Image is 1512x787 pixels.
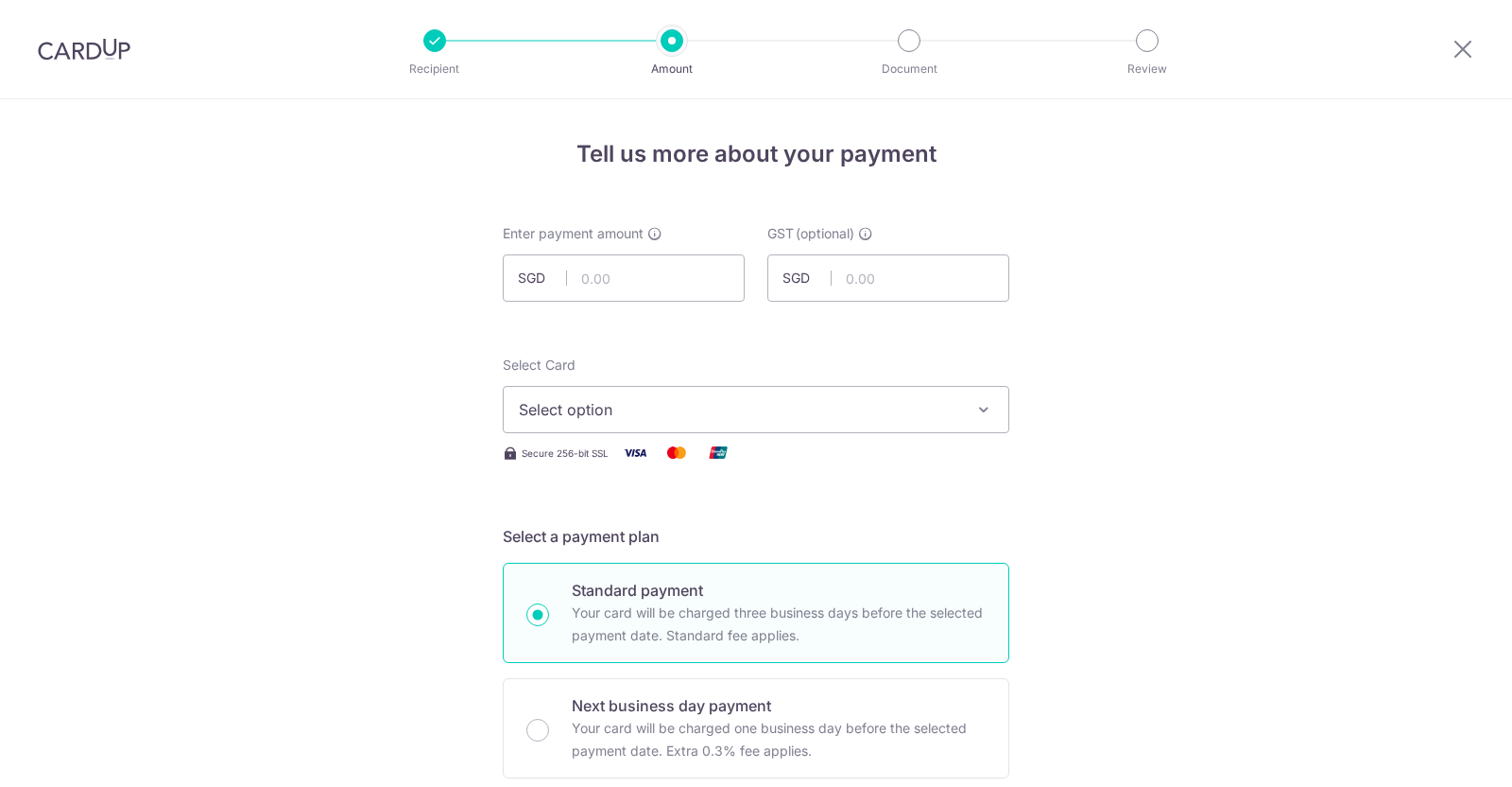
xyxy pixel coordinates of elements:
[616,441,654,464] img: Visa
[572,694,986,717] p: Next business day payment
[1077,60,1217,79] p: Review
[518,269,567,288] span: SGD
[572,602,986,647] p: Your card will be charged three business days before the selected payment date. Standard fee appl...
[658,441,696,464] img: Mastercard
[503,254,745,302] input: 0.00
[519,398,959,421] span: Select option
[1391,730,1493,778] iframe: Opens a widget where you can find more information
[699,441,737,464] img: Union Pay
[522,446,609,461] span: Secure 256-bit SSL
[503,386,1009,433] button: Select option
[365,60,505,79] p: Recipient
[796,224,854,243] span: (optional)
[572,579,986,602] p: Standard payment
[782,269,832,288] span: SGD
[503,525,1009,548] h5: Select a payment plan
[38,38,130,61] img: CardUp
[767,254,1009,302] input: 0.00
[503,137,1009,171] h4: Tell us more about your payment
[572,717,986,762] p: Your card will be charged one business day before the selected payment date. Extra 0.3% fee applies.
[503,224,644,243] span: Enter payment amount
[503,357,576,373] span: translation missing: en.payables.payment_networks.credit_card.summary.labels.select_card
[839,60,979,79] p: Document
[767,224,794,243] span: GST
[602,60,742,79] p: Amount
